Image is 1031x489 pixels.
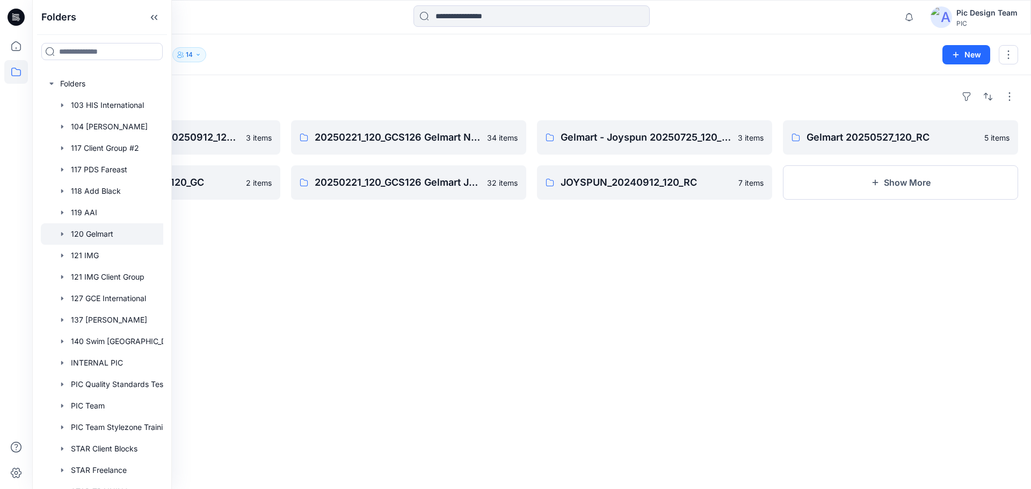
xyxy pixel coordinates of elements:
[931,6,952,28] img: avatar
[315,175,481,190] p: 20250221_120_GCS126 Gelmart Joyspun
[956,6,1018,19] div: Pic Design Team
[783,165,1018,200] button: Show More
[537,120,772,155] a: Gelmart - Joyspun 20250725_120_RC3 items
[956,19,1018,27] div: PIC
[246,177,272,188] p: 2 items
[291,165,526,200] a: 20250221_120_GCS126 Gelmart Joyspun32 items
[487,132,518,143] p: 34 items
[738,177,764,188] p: 7 items
[561,175,732,190] p: JOYSPUN_20240912_120_RC
[246,132,272,143] p: 3 items
[942,45,990,64] button: New
[783,120,1018,155] a: Gelmart 20250527_120_RC5 items
[738,132,764,143] p: 3 items
[537,165,772,200] a: JOYSPUN_20240912_120_RC7 items
[186,49,193,61] p: 14
[807,130,978,145] p: Gelmart 20250527_120_RC
[315,130,481,145] p: 20250221_120_GCS126 Gelmart Nobo
[172,47,206,62] button: 14
[561,130,731,145] p: Gelmart - Joyspun 20250725_120_RC
[984,132,1010,143] p: 5 items
[487,177,518,188] p: 32 items
[291,120,526,155] a: 20250221_120_GCS126 Gelmart Nobo34 items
